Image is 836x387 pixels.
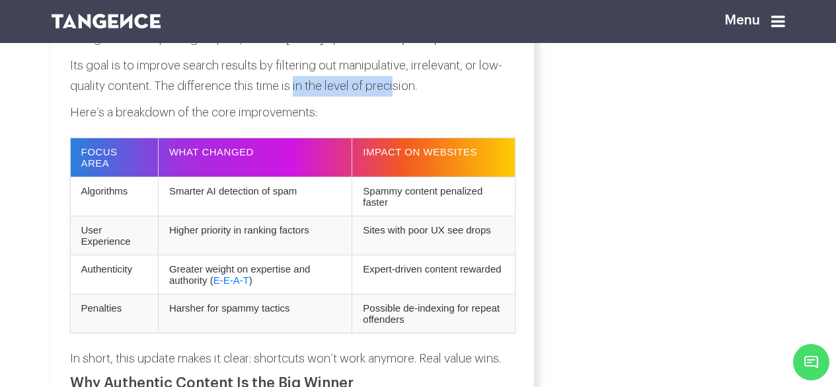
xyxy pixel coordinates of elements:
[70,216,158,255] td: User Experience
[81,146,118,169] strong: Focus Area
[158,216,352,255] td: Higher priority in ranking factors
[169,146,254,157] strong: What Changed
[52,14,161,28] img: logo SVG
[70,103,515,123] p: Here’s a breakdown of the core improvements:
[70,177,158,216] td: Algorithms
[70,255,158,294] td: Authenticity
[70,349,515,369] p: In short, this update makes it clear: shortcuts won’t work anymore. Real value wins.
[213,275,249,286] a: E-E-A-T
[363,146,477,157] strong: Impact on Websites
[352,255,515,294] td: Expert-driven content rewarded
[793,344,829,380] span: Chat Widget
[352,294,515,333] td: Possible de-indexing for repeat offenders
[158,177,352,216] td: Smarter AI detection of spam
[70,56,515,96] p: Its goal is to improve search results by filtering out manipulative, irrelevant, or low-quality c...
[158,255,352,294] td: Greater weight on expertise and authority ( )
[352,216,515,255] td: Sites with poor UX see drops
[158,294,352,333] td: Harsher for spammy tactics
[70,294,158,333] td: Penalties
[352,177,515,216] td: Spammy content penalized faster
